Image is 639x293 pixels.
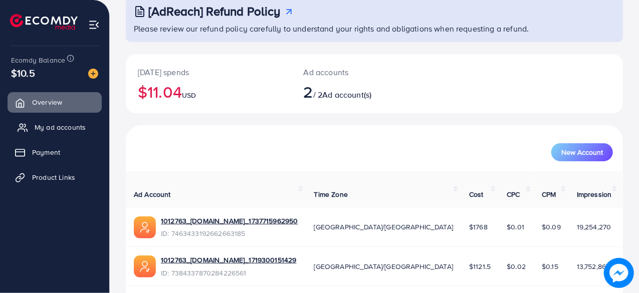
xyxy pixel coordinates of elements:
[542,261,558,271] span: $0.15
[32,172,75,182] span: Product Links
[577,222,611,232] span: 19,254,270
[604,258,633,287] img: image
[138,66,280,78] p: [DATE] spends
[8,92,102,112] a: Overview
[11,55,65,65] span: Ecomdy Balance
[148,4,281,19] h3: [AdReach] Refund Policy
[314,222,454,232] span: [GEOGRAPHIC_DATA]/[GEOGRAPHIC_DATA]
[35,122,86,132] span: My ad accounts
[304,80,313,103] span: 2
[577,189,612,199] span: Impression
[542,222,561,232] span: $0.09
[507,189,520,199] span: CPC
[138,82,280,101] h2: $11.04
[134,255,156,277] img: ic-ads-acc.e4c84228.svg
[161,255,297,265] a: 1012763_[DOMAIN_NAME]_1719300151429
[88,69,98,79] img: image
[507,222,524,232] span: $0.01
[161,228,298,238] span: ID: 7463433192662663185
[32,147,60,157] span: Payment
[10,14,78,30] img: logo
[161,216,298,226] a: 1012763_[DOMAIN_NAME]_1737715962950
[507,261,526,271] span: $0.02
[577,261,610,271] span: 13,752,867
[8,167,102,187] a: Product Links
[314,189,348,199] span: Time Zone
[32,97,62,107] span: Overview
[314,261,454,271] span: [GEOGRAPHIC_DATA]/[GEOGRAPHIC_DATA]
[8,117,102,137] a: My ad accounts
[469,222,488,232] span: $1768
[134,23,617,35] p: Please review our refund policy carefully to understand your rights and obligations when requesti...
[304,66,404,78] p: Ad accounts
[182,90,196,100] span: USD
[469,261,491,271] span: $1121.5
[11,66,35,80] span: $10.5
[542,189,556,199] span: CPM
[304,82,404,101] h2: / 2
[469,189,484,199] span: Cost
[322,89,371,100] span: Ad account(s)
[134,216,156,238] img: ic-ads-acc.e4c84228.svg
[88,19,100,31] img: menu
[551,143,613,161] button: New Account
[134,189,171,199] span: Ad Account
[161,268,297,278] span: ID: 7384337870284226561
[561,149,603,156] span: New Account
[8,142,102,162] a: Payment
